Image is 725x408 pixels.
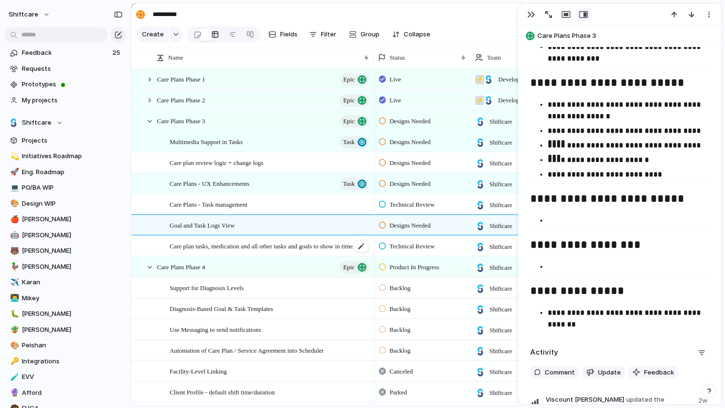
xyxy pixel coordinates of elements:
[489,138,512,147] span: Shiftcare
[9,294,18,303] button: 👨‍💻
[390,179,431,189] span: Designs Needed
[9,230,18,240] button: 🤖
[9,325,18,335] button: 🪴
[22,80,123,89] span: Prototypes
[157,115,205,126] span: Care Plans Phase 3
[537,31,717,41] span: Care Plans Phase 3
[170,240,368,251] span: Care plan tasks, medication and all other tasks and goals to show in timesheets
[9,309,18,319] button: 🐛
[9,199,18,209] button: 🎨
[10,198,17,209] div: 🎨
[9,214,18,224] button: 🍎
[22,199,123,209] span: Design WIP
[170,344,324,356] span: Automation of Care Plan / Service Agreement into Scheduler
[9,388,18,398] button: 🔮
[22,48,110,58] span: Feedback
[22,294,123,303] span: Mikey
[390,262,440,272] span: Product In Progress
[340,178,369,190] button: Task
[9,372,18,382] button: 🧪
[5,46,126,60] a: Feedback25
[22,214,123,224] span: [PERSON_NAME]
[498,96,556,105] span: Development , Shiftcare
[626,395,664,405] span: updated the
[9,10,38,19] span: shiftcare
[9,167,18,177] button: 🚀
[9,262,18,272] button: 🦆
[698,394,709,406] span: 2w
[489,159,512,168] span: Shiftcare
[583,366,625,379] button: Update
[9,183,18,193] button: 💻
[157,94,205,105] span: Care Plans Phase 2
[10,182,17,194] div: 💻
[5,386,126,400] a: 🔮Afford
[361,30,379,39] span: Group
[10,356,17,367] div: 🔑
[170,178,250,189] span: Care Plans - UX Enhancements
[10,324,17,335] div: 🪴
[390,137,431,147] span: Designs Needed
[22,183,123,193] span: PO/BA WIP
[22,151,123,161] span: Initiatives Roadmap
[5,165,126,180] a: 🚀Eng. Roadmap
[343,114,355,128] span: Epic
[390,388,407,397] span: Parked
[530,366,579,379] button: Comment
[168,53,183,63] span: Name
[170,157,264,168] span: Care plan review logic + change logs
[489,367,512,377] span: Shiftcare
[170,386,275,397] span: Client Profile - default shift time/duration
[5,244,126,258] a: 🐻[PERSON_NAME]
[22,96,123,105] span: My projects
[5,338,126,353] a: 🎨Peishan
[170,219,235,230] span: Goal and Task Logs View
[10,387,17,398] div: 🔮
[5,307,126,321] a: 🐛[PERSON_NAME]
[136,27,169,42] button: Create
[404,30,430,39] span: Collapse
[644,368,674,377] span: Feedback
[5,260,126,274] a: 🦆[PERSON_NAME]
[390,116,431,126] span: Designs Needed
[5,77,126,92] a: Prototypes
[305,27,340,42] button: Filter
[10,261,17,272] div: 🦆
[10,229,17,241] div: 🤖
[22,246,123,256] span: [PERSON_NAME]
[5,228,126,243] a: 🤖[PERSON_NAME]
[343,135,355,149] span: Task
[5,291,126,306] div: 👨‍💻Mikey
[523,28,717,44] button: Care Plans Phase 3
[546,395,624,405] span: Viscount [PERSON_NAME]
[142,30,164,39] span: Create
[388,27,434,42] button: Collapse
[5,323,126,337] a: 🪴[PERSON_NAME]
[390,325,410,335] span: Backlog
[5,275,126,290] a: ✈️Karan
[265,27,301,42] button: Fields
[10,309,17,320] div: 🐛
[390,96,401,105] span: Live
[280,30,298,39] span: Fields
[170,198,248,210] span: Care Plans - Task management
[489,242,512,252] span: Shiftcare
[5,212,126,227] div: 🍎[PERSON_NAME]
[112,48,122,58] span: 25
[10,245,17,257] div: 🐻
[5,180,126,195] a: 💻PO/BA WIP
[4,7,55,22] button: shiftcare
[344,27,384,42] button: Group
[5,149,126,163] a: 💫Initiatives Roadmap
[170,282,244,293] span: Support for Diagnosis Levels
[475,75,485,84] div: ⚡
[390,200,435,210] span: Technical Review
[5,370,126,384] a: 🧪EVV
[22,230,123,240] span: [PERSON_NAME]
